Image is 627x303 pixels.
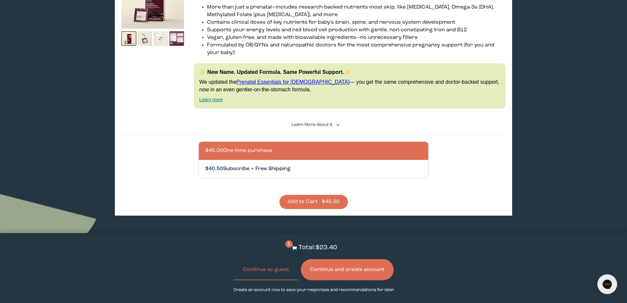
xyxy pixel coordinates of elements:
[207,42,505,57] li: Formulated by OB/GYNs and naturopathic doctors for the most comprehensive pregnancy support (for ...
[302,232,326,241] button: Clear Cart
[207,4,505,19] li: More than just a prenatal—includes research-backed nutrients most skip, like [MEDICAL_DATA], Omeg...
[199,69,351,75] strong: ✨ New Name. Updated Formula. Same Powerful Support.✨
[207,26,505,34] li: Supports your energy levels and red blood cell production with gentle, non-constipating Iron and B12
[199,78,500,93] p: We updated the — you get the same comprehensive and doctor-backed support, now in an even gentler...
[301,259,394,280] button: Continue and create account
[170,31,184,46] img: thumbnail image
[236,79,350,85] a: Prenatal Essentials for [DEMOGRAPHIC_DATA]
[299,243,337,253] p: Total: $23.40
[285,240,293,248] span: 1
[594,272,620,296] iframe: Gorgias live chat messenger
[138,31,152,46] img: thumbnail image
[121,31,136,46] img: thumbnail image
[207,19,505,26] li: Contains clinical doses of key nutrients for baby’s brain, spine, and nervous system development
[334,123,340,127] i: <
[233,287,394,293] p: Create an account now to save your responses and recommendations for later
[207,34,505,42] li: Vegan, gluten-free, and made with bioavailable ingredients—no unnecessary fillers
[292,122,336,128] summary: Learn More About it <
[199,97,223,102] a: Learn more
[233,259,298,280] button: Continue as guest
[292,123,332,127] span: Learn More About it
[279,195,348,209] button: Add to Cart - $45.00
[153,31,168,46] img: thumbnail image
